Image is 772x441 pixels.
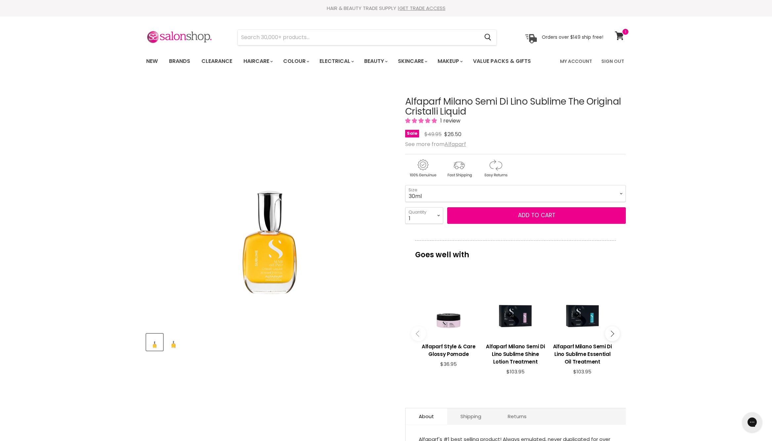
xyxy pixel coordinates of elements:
[146,334,163,351] button: Alfaparf Milano Semi Di Lino Sublime The Original Cristalli Liquid
[556,54,596,68] a: My Account
[433,54,467,68] a: Makeup
[145,332,394,351] div: Product thumbnails
[479,30,496,45] button: Search
[138,5,634,12] div: HAIR & BEAUTY TRADE SUPPLY |
[237,29,497,45] form: Product
[418,338,479,361] a: View product:Alfaparf Style & Care Glossy Pomade
[164,54,195,68] a: Brands
[739,410,765,434] iframe: Gorgias live chat messenger
[238,30,479,45] input: Search
[315,54,358,68] a: Electrical
[405,117,438,124] span: 5.00 stars
[597,54,628,68] a: Sign Out
[405,130,419,137] span: Sale
[442,158,477,178] img: shipping.gif
[359,54,392,68] a: Beauty
[147,334,162,350] img: Alfaparf Milano Semi Di Lino Sublime The Original Cristalli Liquid
[424,130,442,138] span: $49.95
[238,54,277,68] a: Haircare
[485,338,545,369] a: View product:Alfaparf Milano Semi Di Lino Sublime Shine Lotion Treatment
[506,368,525,375] span: $103.95
[445,140,466,148] a: Alfaparf
[418,343,479,358] h3: Alfaparf Style & Care Glossy Pomade
[440,361,457,367] span: $36.95
[146,80,393,327] div: Alfaparf Milano Semi Di Lino Sublime The Original Cristalli Liquid image. Click or Scroll to Zoom.
[166,334,181,350] img: Alfaparf Milano Semi Di Lino Sublime The Original Cristalli Liquid
[573,368,591,375] span: $103.95
[405,207,443,224] select: Quantity
[485,343,545,366] h3: Alfaparf Milano Semi Di Lino Sublime Shine Lotion Treatment
[393,54,431,68] a: Skincare
[405,158,440,178] img: genuine.gif
[405,97,626,117] h1: Alfaparf Milano Semi Di Lino Sublime The Original Cristalli Liquid
[141,52,546,71] ul: Main menu
[447,207,626,224] button: Add to cart
[468,54,536,68] a: Value Packs & Gifts
[405,140,466,148] span: See more from
[542,34,603,40] p: Orders over $149 ship free!
[552,343,613,366] h3: Alfaparf Milano Semi Di Lino Sublime Essential Oil Treatment
[196,54,237,68] a: Clearance
[552,338,613,369] a: View product:Alfaparf Milano Semi Di Lino Sublime Essential Oil Treatment
[278,54,313,68] a: Colour
[447,408,494,424] a: Shipping
[518,211,555,219] span: Add to cart
[165,334,182,351] button: Alfaparf Milano Semi Di Lino Sublime The Original Cristalli Liquid
[138,52,634,71] nav: Main
[399,5,446,12] a: GET TRADE ACCESS
[444,130,461,138] span: $26.50
[478,158,513,178] img: returns.gif
[438,117,460,124] span: 1 review
[406,408,447,424] a: About
[141,54,163,68] a: New
[415,240,616,262] p: Goes well with
[494,408,540,424] a: Returns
